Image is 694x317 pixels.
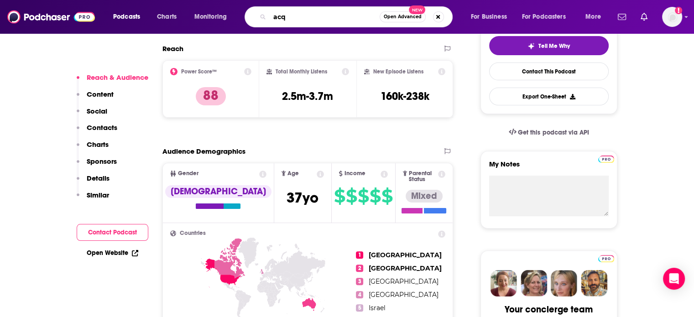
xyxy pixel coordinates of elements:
[87,73,148,82] p: Reach & Audience
[585,10,601,23] span: More
[471,10,507,23] span: For Business
[522,10,566,23] span: For Podcasters
[346,189,357,203] span: $
[662,7,682,27] button: Show profile menu
[369,304,386,312] span: Israel
[276,68,327,75] h2: Total Monthly Listens
[165,185,271,198] div: [DEMOGRAPHIC_DATA]
[151,10,182,24] a: Charts
[369,277,438,286] span: [GEOGRAPHIC_DATA]
[162,147,245,156] h2: Audience Demographics
[77,191,109,208] button: Similar
[490,270,517,296] img: Sydney Profile
[370,189,381,203] span: $
[489,160,609,176] label: My Notes
[87,174,110,182] p: Details
[380,11,426,22] button: Open AdvancedNew
[87,107,107,115] p: Social
[662,7,682,27] img: User Profile
[77,140,109,157] button: Charts
[356,265,363,272] span: 2
[270,10,380,24] input: Search podcasts, credits, & more...
[287,171,299,177] span: Age
[87,157,117,166] p: Sponsors
[598,254,614,262] a: Pro website
[77,107,107,124] button: Social
[334,189,345,203] span: $
[384,15,422,19] span: Open Advanced
[489,36,609,55] button: tell me why sparkleTell Me Why
[538,42,570,50] span: Tell Me Why
[87,140,109,149] p: Charts
[409,5,425,14] span: New
[663,268,685,290] div: Open Intercom Messenger
[7,8,95,26] img: Podchaser - Follow, Share and Rate Podcasts
[358,189,369,203] span: $
[369,291,438,299] span: [GEOGRAPHIC_DATA]
[196,87,226,105] p: 88
[464,10,518,24] button: open menu
[77,90,114,107] button: Content
[356,291,363,298] span: 4
[282,89,333,103] h3: 2.5m-3.7m
[406,190,443,203] div: Mixed
[579,10,612,24] button: open menu
[521,270,547,296] img: Barbara Profile
[77,174,110,191] button: Details
[77,123,117,140] button: Contacts
[107,10,152,24] button: open menu
[409,171,437,182] span: Parental Status
[489,62,609,80] a: Contact This Podcast
[373,68,423,75] h2: New Episode Listens
[77,224,148,241] button: Contact Podcast
[356,278,363,285] span: 3
[551,270,577,296] img: Jules Profile
[181,68,217,75] h2: Power Score™
[87,249,138,257] a: Open Website
[162,44,183,53] h2: Reach
[598,255,614,262] img: Podchaser Pro
[501,121,596,144] a: Get this podcast via API
[113,10,140,23] span: Podcasts
[518,129,589,136] span: Get this podcast via API
[356,304,363,312] span: 5
[489,88,609,105] button: Export One-Sheet
[516,10,579,24] button: open menu
[662,7,682,27] span: Logged in as cmand-c
[344,171,365,177] span: Income
[527,42,535,50] img: tell me why sparkle
[505,304,593,315] div: Your concierge team
[381,189,392,203] span: $
[287,189,318,207] span: 37 yo
[188,10,239,24] button: open menu
[381,89,429,103] h3: 160k-238k
[637,9,651,25] a: Show notifications dropdown
[598,156,614,163] img: Podchaser Pro
[253,6,461,27] div: Search podcasts, credits, & more...
[87,191,109,199] p: Similar
[87,123,117,132] p: Contacts
[356,251,363,259] span: 1
[598,154,614,163] a: Pro website
[77,157,117,174] button: Sponsors
[194,10,227,23] span: Monitoring
[369,251,442,259] span: [GEOGRAPHIC_DATA]
[180,230,206,236] span: Countries
[614,9,630,25] a: Show notifications dropdown
[157,10,177,23] span: Charts
[77,73,148,90] button: Reach & Audience
[581,270,607,296] img: Jon Profile
[178,171,198,177] span: Gender
[675,7,682,14] svg: Add a profile image
[87,90,114,99] p: Content
[369,264,442,272] span: [GEOGRAPHIC_DATA]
